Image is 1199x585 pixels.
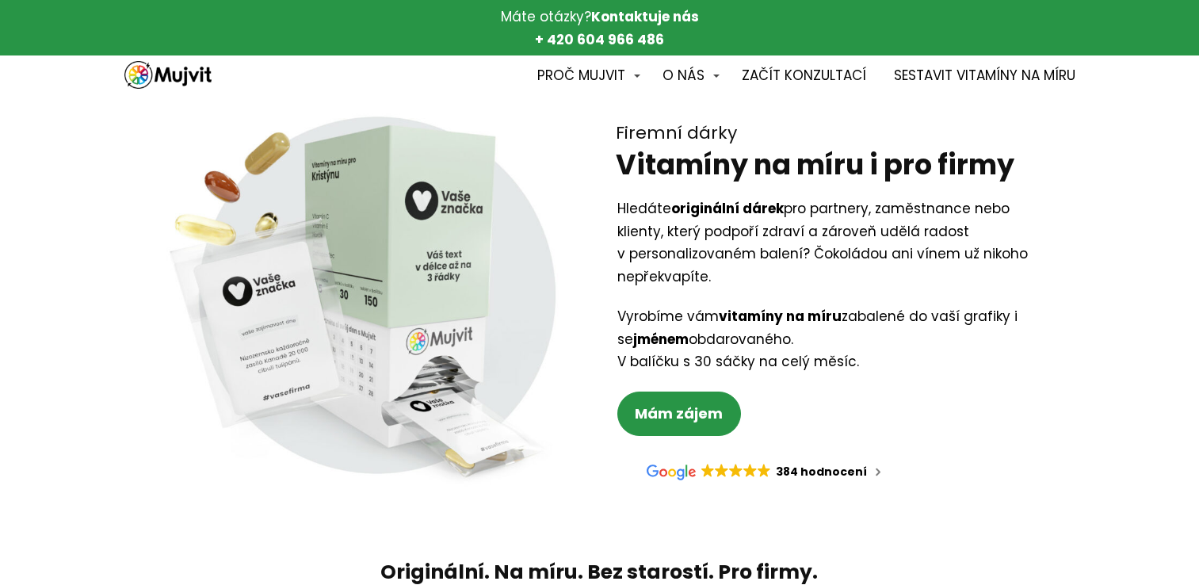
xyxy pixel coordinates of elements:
[617,197,1036,305] p: Hledáte pro partnery, zaměstnance nebo klienty, který podpoří zdraví a zároveň udělá radost v per...
[633,330,689,349] strong: jménem
[617,305,1036,374] p: Vyrobíme vám zabalené do vaší grafiky i se obdarovaného. V balíčku s 30 sáčky na celý měsíc.
[124,61,212,89] img: Mujvit
[671,199,784,218] strong: originální dárek
[635,403,723,423] span: Mám zájem
[216,6,984,52] p: Máte otázky?
[535,30,664,49] strong: + 420 604 966 486
[894,59,1075,94] a: Sestavit Vitamíny na míru
[616,148,1036,182] h1: Vitamíny na míru i pro firmy
[616,123,1035,143] p: Firemní dárky
[663,59,720,94] a: O nás
[742,59,866,94] a: Začít konzultací
[719,307,842,326] strong: vitamíny na míru
[537,59,640,94] a: Proč Mujvit
[591,7,699,26] strong: Kontaktuje nás
[617,392,741,436] a: Mám zájem
[335,560,862,584] p: Originální. Na míru. Bez starostí. Pro firmy.
[628,448,902,497] a: Google GoogleGoogleGoogleGoogleGoogle 384 hodnocení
